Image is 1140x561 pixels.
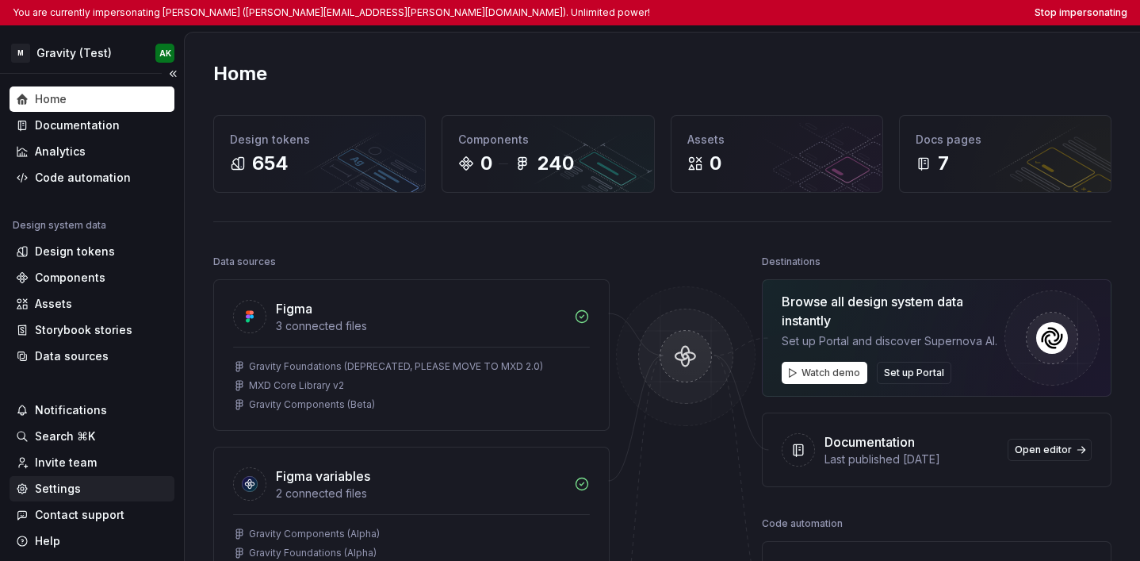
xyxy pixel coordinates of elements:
div: M [11,44,30,63]
div: 0 [710,151,721,176]
div: Code automation [35,170,131,186]
a: Components [10,265,174,290]
div: Design tokens [230,132,409,148]
div: Docs pages [916,132,1095,148]
div: MXD Core Library v2 [249,379,344,392]
div: Components [35,270,105,286]
a: Documentation [10,113,174,138]
div: Documentation [824,432,915,451]
div: Gravity Components (Beta) [249,398,375,411]
div: Figma [276,299,312,318]
button: Help [10,528,174,554]
button: Set up Portal [877,362,951,384]
div: 654 [252,151,289,176]
h2: Home [213,61,267,86]
a: Code automation [10,165,174,190]
div: Assets [35,296,72,312]
a: Components0240 [442,115,654,193]
a: Open editor [1008,439,1092,461]
div: Invite team [35,455,97,471]
div: Gravity (Test) [36,45,112,61]
a: Settings [10,476,174,501]
div: 2 connected files [276,486,564,501]
a: Storybook stories [10,317,174,343]
button: Stop impersonating [1035,6,1127,19]
div: Notifications [35,402,107,418]
div: Gravity Components (Alpha) [249,528,380,540]
button: Contact support [10,502,174,528]
a: Design tokens654 [213,115,426,193]
div: Assets [687,132,866,148]
span: Open editor [1015,444,1072,456]
div: Settings [35,481,81,497]
a: Assets0 [671,115,883,193]
div: Last published [DATE] [824,451,998,467]
a: Design tokens [10,239,174,264]
div: Destinations [762,251,821,273]
div: Gravity Foundations (DEPRECATED, PLEASE MOVE TO MXD 2.0) [249,360,543,373]
div: Documentation [35,117,120,133]
div: Browse all design system data instantly [782,292,1004,330]
div: Set up Portal and discover Supernova AI. [782,333,1004,349]
a: Invite team [10,450,174,475]
a: Docs pages7 [899,115,1111,193]
div: Design system data [13,219,106,232]
div: Data sources [35,348,109,364]
div: Gravity Foundations (Alpha) [249,547,377,559]
span: Set up Portal [884,367,944,379]
a: Home [10,86,174,112]
button: Notifications [10,398,174,423]
button: Search ⌘K [10,424,174,449]
button: MGravity (Test)AK [3,36,181,70]
a: Analytics [10,139,174,164]
div: Design tokens [35,244,115,259]
div: Code automation [762,513,843,535]
div: Help [35,533,60,549]
a: Data sources [10,344,174,369]
button: Watch demo [782,362,867,384]
div: Components [458,132,637,148]
div: AK [159,47,171,60]
div: Storybook stories [35,322,132,338]
a: Assets [10,291,174,317]
button: Collapse sidebar [162,63,184,85]
p: You are currently impersonating [PERSON_NAME] ([PERSON_NAME][EMAIL_ADDRESS][PERSON_NAME][DOMAIN_N... [13,6,650,19]
a: Figma3 connected filesGravity Foundations (DEPRECATED, PLEASE MOVE TO MXD 2.0)MXD Core Library v2... [213,279,610,431]
div: Contact support [35,507,124,523]
div: Figma variables [276,467,370,486]
div: 7 [938,151,949,176]
div: Data sources [213,251,276,273]
div: 3 connected files [276,318,564,334]
div: Search ⌘K [35,428,95,444]
div: 0 [480,151,492,176]
span: Watch demo [801,367,860,379]
div: 240 [537,151,574,176]
div: Home [35,91,67,107]
div: Analytics [35,144,86,159]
